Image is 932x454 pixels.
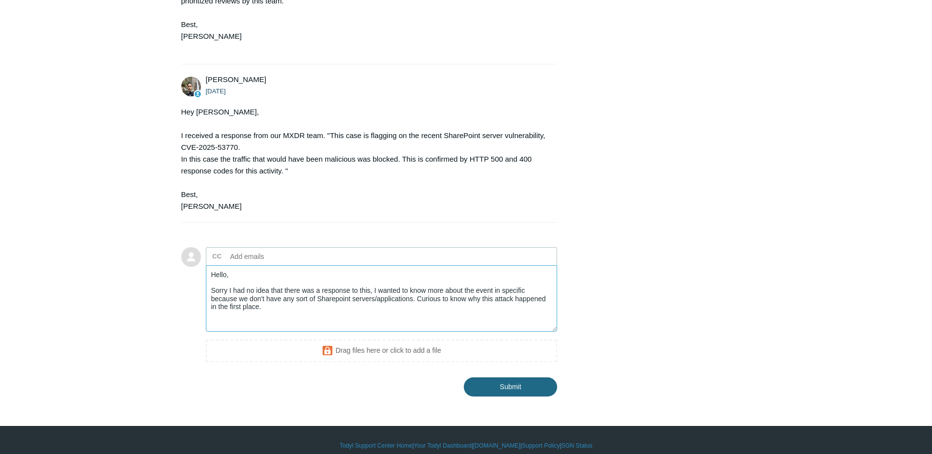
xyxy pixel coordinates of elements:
a: SGN Status [562,441,593,450]
label: CC [212,249,222,264]
a: Todyl Support Center Home [339,441,412,450]
div: Hey [PERSON_NAME], I received a response from our MXDR team. "This case is flagging on the recent... [181,106,548,212]
div: | | | | [181,441,751,450]
input: Submit [464,377,557,396]
a: Support Policy [522,441,560,450]
a: Your Todyl Dashboard [414,441,471,450]
textarea: Add your reply [206,265,558,332]
time: 09/15/2025, 11:57 [206,87,226,95]
a: [DOMAIN_NAME] [473,441,520,450]
span: Michael Tjader [206,75,266,84]
input: Add emails [226,249,332,264]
